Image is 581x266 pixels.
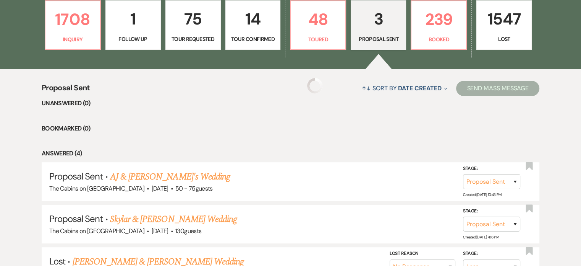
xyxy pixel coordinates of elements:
[175,227,201,235] span: 130 guests
[151,184,168,193] span: [DATE]
[362,84,371,92] span: ↑↓
[49,213,103,225] span: Proposal Sent
[481,6,527,32] p: 1547
[110,6,156,32] p: 1
[307,78,322,93] img: loading spinner
[170,35,216,43] p: Tour Requested
[463,250,520,258] label: Stage:
[49,184,144,193] span: The Cabins on [GEOGRAPHIC_DATA]
[351,0,406,50] a: 3Proposal Sent
[476,0,532,50] a: 1547Lost
[45,0,101,50] a: 1708Inquiry
[390,250,455,258] label: Lost Reason
[416,35,461,44] p: Booked
[463,207,520,215] label: Stage:
[42,98,539,108] li: Unanswered (0)
[50,35,95,44] p: Inquiry
[105,0,161,50] a: 1Follow Up
[356,6,401,32] p: 3
[411,0,467,50] a: 239Booked
[356,35,401,43] p: Proposal Sent
[110,212,237,226] a: Skylar & [PERSON_NAME] Wedding
[398,84,441,92] span: Date Created
[49,227,144,235] span: The Cabins on [GEOGRAPHIC_DATA]
[295,35,341,44] p: Toured
[230,6,276,32] p: 14
[230,35,276,43] p: Tour Confirmed
[225,0,281,50] a: 14Tour Confirmed
[110,170,230,184] a: AJ & [PERSON_NAME]'s Wedding
[42,149,539,158] li: Answered (4)
[110,35,156,43] p: Follow Up
[463,192,501,197] span: Created: [DATE] 10:43 PM
[170,6,216,32] p: 75
[151,227,168,235] span: [DATE]
[290,0,346,50] a: 48Toured
[416,7,461,32] p: 239
[295,7,341,32] p: 48
[481,35,527,43] p: Lost
[42,124,539,134] li: Bookmarked (0)
[165,0,221,50] a: 75Tour Requested
[42,82,90,98] span: Proposal Sent
[175,184,213,193] span: 50 - 75 guests
[463,235,499,240] span: Created: [DATE] 4:16 PM
[359,78,450,98] button: Sort By Date Created
[49,170,103,182] span: Proposal Sent
[456,81,539,96] button: Send Mass Message
[463,165,520,173] label: Stage:
[50,7,95,32] p: 1708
